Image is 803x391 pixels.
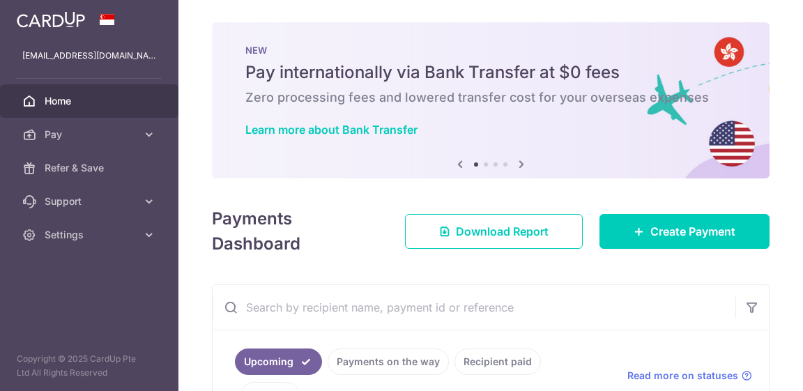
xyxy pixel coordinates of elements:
[627,369,738,383] span: Read more on statuses
[328,348,449,375] a: Payments on the way
[245,61,736,84] h5: Pay internationally via Bank Transfer at $0 fees
[212,22,770,178] img: Bank transfer banner
[213,285,735,330] input: Search by recipient name, payment id or reference
[45,194,137,208] span: Support
[599,214,770,249] a: Create Payment
[627,369,752,383] a: Read more on statuses
[650,223,735,240] span: Create Payment
[45,161,137,175] span: Refer & Save
[45,94,137,108] span: Home
[456,223,549,240] span: Download Report
[235,348,322,375] a: Upcoming
[22,49,156,63] p: [EMAIL_ADDRESS][DOMAIN_NAME]
[212,206,380,256] h4: Payments Dashboard
[45,128,137,141] span: Pay
[17,11,85,28] img: CardUp
[454,348,541,375] a: Recipient paid
[245,89,736,106] h6: Zero processing fees and lowered transfer cost for your overseas expenses
[245,45,736,56] p: NEW
[245,123,418,137] a: Learn more about Bank Transfer
[45,228,137,242] span: Settings
[405,214,583,249] a: Download Report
